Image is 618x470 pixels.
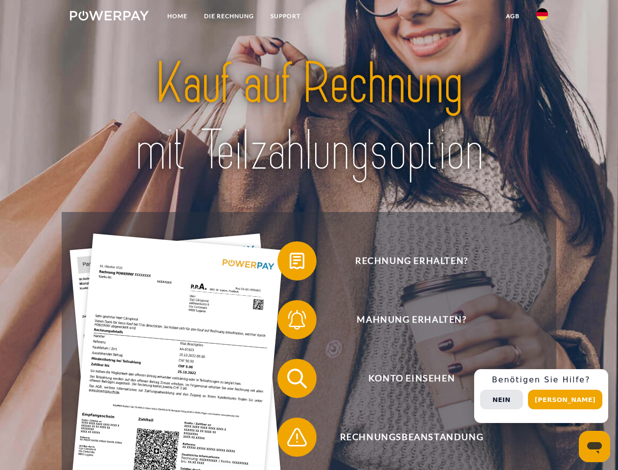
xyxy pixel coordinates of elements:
img: title-powerpay_de.svg [93,47,525,188]
button: Rechnung erhalten? [277,241,532,281]
button: Nein [480,390,523,409]
button: Mahnung erhalten? [277,300,532,339]
img: qb_bill.svg [285,249,309,273]
h3: Benötigen Sie Hilfe? [480,375,602,385]
img: qb_warning.svg [285,425,309,449]
a: agb [498,7,528,25]
button: Rechnungsbeanstandung [277,418,532,457]
span: Rechnungsbeanstandung [292,418,531,457]
span: Mahnung erhalten? [292,300,531,339]
img: logo-powerpay-white.svg [70,11,149,21]
a: DIE RECHNUNG [196,7,262,25]
a: Home [159,7,196,25]
div: Schnellhilfe [474,369,608,423]
span: Konto einsehen [292,359,531,398]
img: de [536,8,548,20]
span: Rechnung erhalten? [292,241,531,281]
img: qb_bell.svg [285,307,309,332]
img: qb_search.svg [285,366,309,391]
iframe: Schaltfläche zum Öffnen des Messaging-Fensters [579,431,610,462]
button: Konto einsehen [277,359,532,398]
a: SUPPORT [262,7,309,25]
button: [PERSON_NAME] [528,390,602,409]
